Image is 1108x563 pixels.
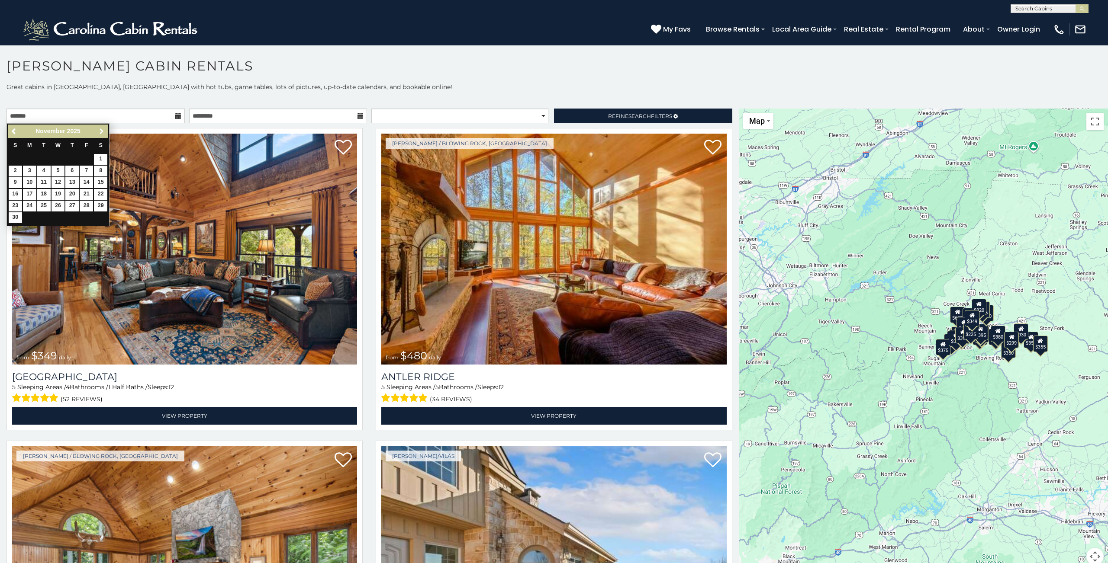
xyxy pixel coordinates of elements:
a: 30 [9,212,22,223]
a: Add to favorites [704,139,721,157]
a: 21 [80,189,93,200]
div: $930 [1014,323,1029,340]
a: Previous [9,126,20,137]
a: 28 [80,201,93,211]
span: Friday [85,142,88,148]
button: Toggle fullscreen view [1086,113,1104,130]
span: November [35,128,65,134]
a: 9 [9,177,22,188]
a: 1 [94,154,107,165]
a: 20 [65,189,79,200]
a: 7 [80,166,93,176]
a: 24 [23,201,36,211]
a: 12 [52,177,65,188]
span: Wednesday [55,142,61,148]
a: Antler Ridge [381,371,726,383]
div: $375 [936,339,950,355]
img: Antler Ridge [381,134,726,365]
img: White-1-2.png [22,16,201,42]
span: 12 [498,383,504,391]
a: Add to favorites [335,139,352,157]
div: $355 [1033,336,1048,352]
span: 2025 [67,128,81,134]
span: (34 reviews) [430,393,472,405]
span: 12 [168,383,174,391]
a: 22 [94,189,107,200]
span: Map [749,116,765,125]
span: 5 [381,383,385,391]
a: 3 [23,166,36,176]
a: 27 [65,201,79,211]
span: (52 reviews) [61,393,103,405]
div: $325 [949,330,963,346]
a: [PERSON_NAME] / Blowing Rock, [GEOGRAPHIC_DATA] [386,138,554,149]
a: View Property [12,407,357,425]
span: Previous [11,128,18,135]
a: Next [96,126,107,137]
div: $380 [991,326,1005,342]
span: from [386,354,399,361]
button: Change map style [743,113,773,129]
span: 1 Half Baths / [108,383,148,391]
a: 26 [52,201,65,211]
span: Next [98,128,105,135]
a: Diamond Creek Lodge from $349 daily [12,134,357,365]
a: RefineSearchFilters [554,109,732,123]
h3: Diamond Creek Lodge [12,371,357,383]
a: 10 [23,177,36,188]
a: [PERSON_NAME]/Vilas [386,451,461,461]
a: 2 [9,166,22,176]
div: $320 [972,299,986,315]
span: My Favs [663,24,691,35]
a: Real Estate [840,22,888,37]
div: $635 [950,307,965,323]
span: Tuesday [42,142,45,148]
div: $299 [1004,332,1019,348]
span: $480 [400,349,427,362]
a: Local Area Guide [768,22,836,37]
span: $349 [31,349,57,362]
a: 4 [37,166,51,176]
a: 29 [94,201,107,211]
a: [PERSON_NAME] / Blowing Rock, [GEOGRAPHIC_DATA] [16,451,184,461]
a: 13 [65,177,79,188]
span: 4 [66,383,70,391]
div: Sleeping Areas / Bathrooms / Sleeps: [381,383,726,405]
img: mail-regular-white.png [1074,23,1086,35]
a: Browse Rentals [702,22,764,37]
div: $350 [1002,342,1016,358]
div: Sleeping Areas / Bathrooms / Sleeps: [12,383,357,405]
a: 19 [52,189,65,200]
div: $400 [952,326,966,343]
a: Antler Ridge from $480 daily [381,134,726,365]
div: $565 [963,308,978,324]
a: 15 [94,177,107,188]
span: Refine Filters [608,113,672,119]
a: View Property [381,407,726,425]
span: Saturday [99,142,103,148]
span: daily [429,354,441,361]
div: $225 [963,323,978,339]
a: 23 [9,201,22,211]
div: $395 [973,324,988,340]
a: Rental Program [892,22,955,37]
img: Diamond Creek Lodge [12,134,357,365]
a: 8 [94,166,107,176]
div: $395 [956,327,970,343]
span: 5 [12,383,16,391]
span: Sunday [13,142,17,148]
a: My Favs [651,24,693,35]
img: phone-regular-white.png [1053,23,1065,35]
a: 18 [37,189,51,200]
a: 11 [37,177,51,188]
a: 16 [9,189,22,200]
a: 17 [23,189,36,200]
div: $349 [965,310,980,326]
span: daily [59,354,71,361]
span: 5 [435,383,439,391]
a: About [959,22,989,37]
div: $410 [957,317,972,333]
a: 5 [52,166,65,176]
a: Add to favorites [335,451,352,470]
